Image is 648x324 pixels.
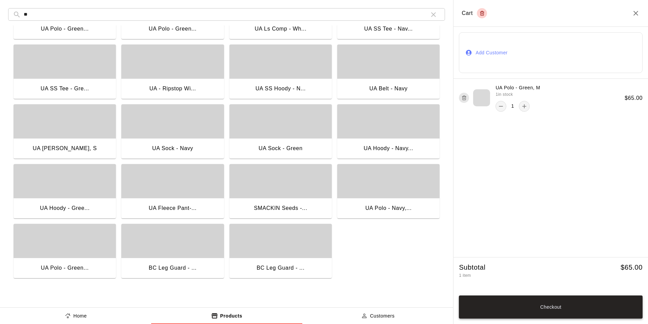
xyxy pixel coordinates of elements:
[229,104,332,160] button: UA Sock - Green
[14,164,116,220] button: UA Hoody - Gree...
[365,204,412,213] div: UA Polo - Navy,...
[14,44,116,100] button: UA SS Tee - Gre...
[149,204,197,213] div: UA Fleece Pant-...
[259,144,303,153] div: UA Sock - Green
[14,104,116,160] button: UA [PERSON_NAME], S
[364,144,413,153] div: UA Hoody - Navy...
[495,101,506,112] button: remove
[149,264,197,272] div: BC Leg Guard - ...
[254,204,307,213] div: SMACKIN Seeds -...
[495,91,513,98] span: 1 in stock
[462,8,487,18] div: Cart
[41,24,88,33] div: UA Polo - Green...
[121,164,224,220] button: UA Fleece Pant-...
[220,312,242,320] p: Products
[255,24,306,33] div: UA Ls Comp - Wh...
[33,144,97,153] div: UA [PERSON_NAME], S
[149,24,197,33] div: UA Polo - Green...
[459,273,471,278] span: 1 item
[459,295,643,319] button: Checkout
[495,84,540,91] p: UA Polo - Green, M
[257,264,304,272] div: BC Leg Guard - ...
[337,44,440,100] button: UA Belt - Navy
[121,104,224,160] button: UA Sock - Navy
[370,312,395,320] p: Customers
[477,8,487,18] button: Empty cart
[40,204,90,213] div: UA Hoody - Gree...
[621,263,643,272] h5: $ 65.00
[152,144,193,153] div: UA Sock - Navy
[121,224,224,280] button: BC Leg Guard - ...
[369,84,408,93] div: UA Belt - Navy
[229,164,332,220] button: SMACKIN Seeds -...
[229,44,332,100] button: UA SS Hoody - N...
[121,44,224,100] button: UA - Ripstop Wi...
[364,24,412,33] div: UA SS Tee - Nav...
[337,164,440,220] button: UA Polo - Navy,...
[459,32,643,73] button: Add Customer
[459,263,485,272] h5: Subtotal
[632,9,640,17] button: Close
[14,224,116,280] button: UA Polo - Green...
[519,101,530,112] button: add
[229,224,332,280] button: BC Leg Guard - ...
[149,84,196,93] div: UA - Ripstop Wi...
[41,264,88,272] div: UA Polo - Green...
[41,84,89,93] div: UA SS Tee - Gre...
[256,84,306,93] div: UA SS Hoody - N...
[625,94,643,103] h6: $ 65.00
[337,104,440,160] button: UA Hoody - Navy...
[74,312,87,320] p: Home
[511,103,514,110] p: 1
